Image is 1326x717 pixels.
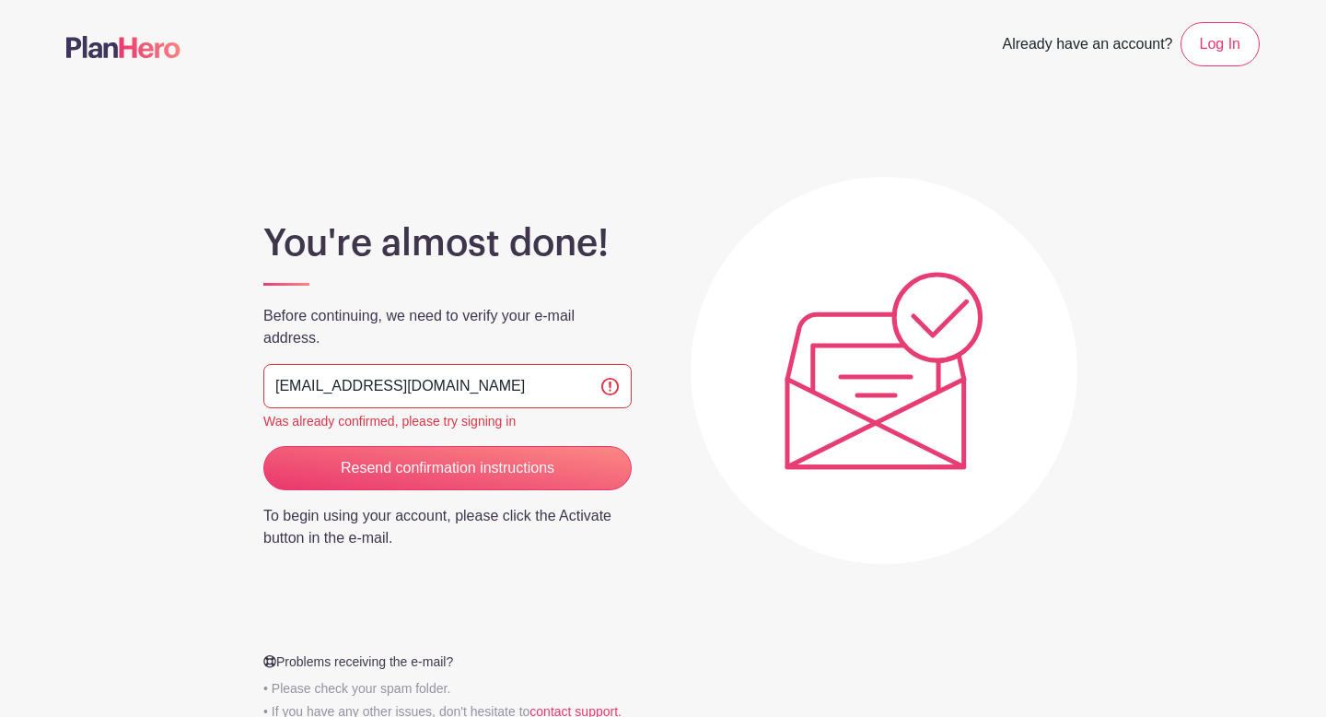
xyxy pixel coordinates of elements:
[263,654,276,668] img: Help
[252,679,643,699] p: • Please check your spam folder.
[263,305,632,349] p: Before continuing, we need to verify your e-mail address.
[66,36,180,58] img: logo-507f7623f17ff9eddc593b1ce0a138ce2505c220e1c5a4e2b4648c50719b7d32.svg
[263,221,632,265] h1: You're almost done!
[785,272,983,470] img: Plic
[252,652,643,672] p: Problems receiving the e-mail?
[263,446,632,490] input: Resend confirmation instructions
[263,412,632,431] div: Was already confirmed, please try signing in
[1003,26,1173,66] span: Already have an account?
[263,505,632,549] p: To begin using your account, please click the Activate button in the e-mail.
[1181,22,1260,66] a: Log In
